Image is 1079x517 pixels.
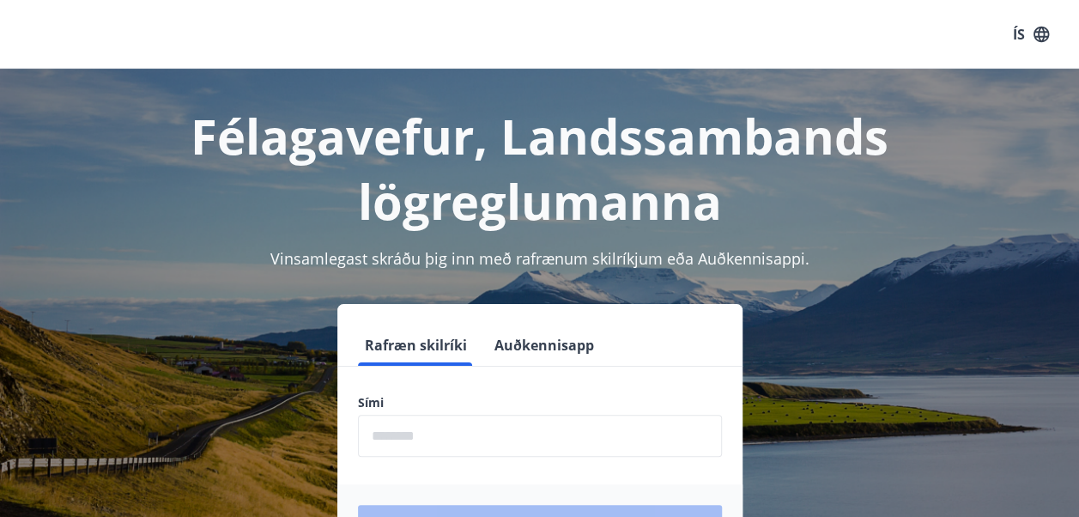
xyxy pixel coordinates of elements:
[21,103,1058,234] h1: Félagavefur, Landssambands lögreglumanna
[358,394,722,411] label: Sími
[488,325,601,366] button: Auðkennisapp
[270,248,809,269] span: Vinsamlegast skráðu þig inn með rafrænum skilríkjum eða Auðkennisappi.
[1003,19,1058,50] button: ÍS
[358,325,474,366] button: Rafræn skilríki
